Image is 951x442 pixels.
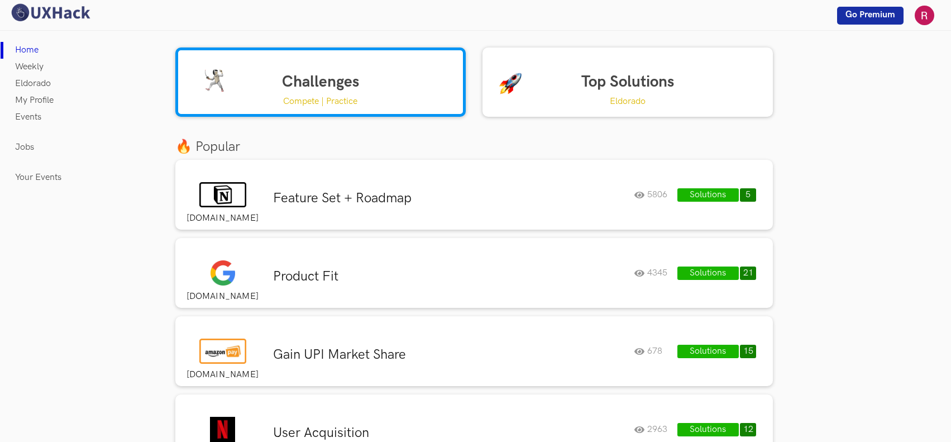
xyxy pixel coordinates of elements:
[740,345,756,358] button: 15
[915,6,934,25] img: Your profile pic
[482,47,773,117] a: Top Solutions
[634,345,676,358] div: 678
[15,59,44,75] a: Weekly
[199,339,246,364] img: Amazon_Pay_logo_0709211000
[273,346,626,363] h3: Gain UPI Market Share
[211,260,235,286] img: Google_logo_0208241137
[175,47,466,117] a: Challenges
[203,69,226,92] img: sword
[499,72,522,94] img: rocket
[15,75,51,92] a: Eldorado
[634,423,676,436] div: 2963
[181,213,265,224] label: [DOMAIN_NAME]
[199,182,246,207] img: Notion_logo_0709210959
[175,316,773,395] a: [DOMAIN_NAME]Gain UPI Market Share678Solutions15
[677,267,739,280] button: Solutions
[15,109,41,126] a: Events
[677,345,739,358] button: Solutions
[740,267,756,280] button: 21
[167,137,781,157] div: 🔥 Popular
[8,3,92,22] img: UXHack logo
[181,291,265,302] label: [DOMAIN_NAME]
[175,238,773,316] a: [DOMAIN_NAME]Product Fit4345Solutions21
[677,423,739,436] button: Solutions
[15,42,39,59] a: Home
[634,188,676,202] div: 5806
[273,425,626,441] h3: User Acquisition
[273,190,626,207] h3: Feature Set + Roadmap
[677,188,739,202] button: Solutions
[273,268,626,285] h3: Product Fit
[634,267,676,280] div: 4345
[837,7,904,25] a: Go Premium
[181,369,265,381] label: [DOMAIN_NAME]
[610,94,646,108] p: Eldorado
[210,417,235,442] img: Netflix_logo_1705241030
[740,423,756,436] button: 12
[15,92,54,109] a: My Profile
[740,188,756,202] button: 5
[175,160,773,238] a: [DOMAIN_NAME]Feature Set + Roadmap5806Solutions5
[283,94,357,108] p: Compete | Practice
[15,169,61,186] a: Your Events
[15,139,34,156] a: Jobs
[845,9,895,20] span: Go Premium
